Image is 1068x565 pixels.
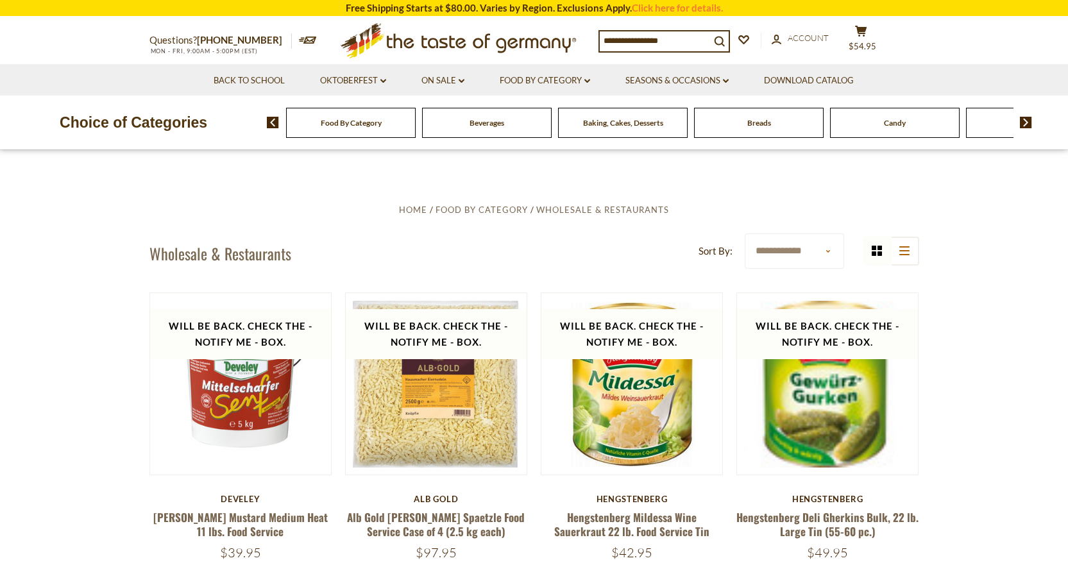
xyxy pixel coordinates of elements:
[764,74,854,88] a: Download Catalog
[421,74,464,88] a: On Sale
[470,118,504,128] a: Beverages
[1020,117,1032,128] img: next arrow
[346,293,527,475] img: Alb Gold Knoepfle Spaetzle Food Service Case of 4 (2.5 kg each)
[220,544,261,561] span: $39.95
[214,74,285,88] a: Back to School
[583,118,663,128] a: Baking, Cakes, Desserts
[747,118,771,128] a: Breads
[884,118,906,128] a: Candy
[772,31,829,46] a: Account
[807,544,848,561] span: $49.95
[536,205,669,215] a: Wholesale & Restaurants
[625,74,729,88] a: Seasons & Occasions
[541,494,724,504] div: Hengstenberg
[149,494,332,504] div: Develey
[541,293,723,475] img: Hengstenberg Mildessa Wine Sauerkraut 22 lb. Food Service Tin
[699,243,733,259] label: Sort By:
[153,509,328,539] a: [PERSON_NAME] Mustard Medium Heat 11 lbs. Food Service
[500,74,590,88] a: Food By Category
[416,544,457,561] span: $97.95
[149,244,291,263] h1: Wholesale & Restaurants
[788,33,829,43] span: Account
[849,41,876,51] span: $54.95
[399,205,427,215] a: Home
[736,509,919,539] a: Hengstenberg Deli Gherkins Bulk, 22 lb. Large Tin (55-60 pc.)
[736,494,919,504] div: Hengstenberg
[737,293,919,475] img: Hengstenberg Deli Gherkins Bulk, Large Tin 55-60 pc.
[267,117,279,128] img: previous arrow
[149,32,292,49] p: Questions?
[321,118,382,128] a: Food By Category
[197,34,282,46] a: [PHONE_NUMBER]
[345,494,528,504] div: Alb Gold
[842,25,881,57] button: $54.95
[611,544,652,561] span: $42.95
[554,509,709,539] a: Hengstenberg Mildessa Wine Sauerkraut 22 lb. Food Service Tin
[150,293,332,475] img: Develey Duesseldorf Mustard Medium Heat 11 lbs. Food Service
[436,205,528,215] a: Food By Category
[347,509,525,539] a: Alb Gold [PERSON_NAME] Spaetzle Food Service Case of 4 (2.5 kg each)
[632,2,723,13] a: Click here for details.
[320,74,386,88] a: Oktoberfest
[149,47,259,55] span: MON - FRI, 9:00AM - 5:00PM (EST)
